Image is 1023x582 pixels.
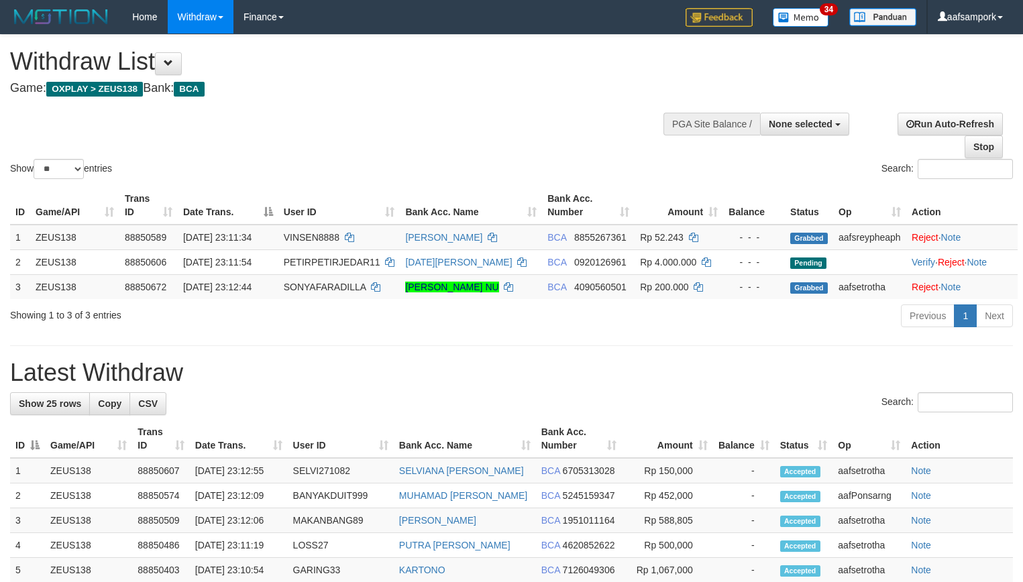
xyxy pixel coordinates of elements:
[132,420,190,458] th: Trans ID: activate to sort column ascending
[723,186,785,225] th: Balance
[10,186,30,225] th: ID
[912,257,935,268] a: Verify
[399,540,510,550] a: PUTRA [PERSON_NAME]
[965,135,1003,158] a: Stop
[832,420,906,458] th: Op: activate to sort column ascending
[547,282,566,292] span: BCA
[542,186,635,225] th: Bank Acc. Number: activate to sort column ascending
[132,483,190,508] td: 88850574
[89,392,130,415] a: Copy
[563,565,615,575] span: Copy 7126049306 to clipboard
[178,186,278,225] th: Date Trans.: activate to sort column descending
[46,82,143,97] span: OXPLAY > ZEUS138
[790,282,828,294] span: Grabbed
[622,458,713,483] td: Rp 150,000
[10,458,45,483] td: 1
[10,7,112,27] img: MOTION_logo.png
[190,508,288,533] td: [DATE] 23:12:06
[30,249,119,274] td: ZEUS138
[288,458,394,483] td: SELVI271082
[10,225,30,250] td: 1
[906,225,1018,250] td: ·
[574,257,627,268] span: Copy 0920126961 to clipboard
[125,232,166,243] span: 88850589
[941,282,961,292] a: Note
[713,420,775,458] th: Balance: activate to sort column ascending
[34,159,84,179] select: Showentries
[780,565,820,577] span: Accepted
[881,159,1013,179] label: Search:
[288,483,394,508] td: BANYAKDUIT999
[938,257,965,268] a: Reject
[833,186,906,225] th: Op: activate to sort column ascending
[190,533,288,558] td: [DATE] 23:11:19
[729,231,779,244] div: - - -
[911,540,931,550] a: Note
[686,8,753,27] img: Feedback.jpg
[574,232,627,243] span: Copy 8855267361 to clipboard
[288,508,394,533] td: MAKANBANG89
[183,232,252,243] span: [DATE] 23:11:34
[399,490,527,501] a: MUHAMAD [PERSON_NAME]
[563,465,615,476] span: Copy 6705313028 to clipboard
[400,186,542,225] th: Bank Acc. Name: activate to sort column ascending
[541,465,560,476] span: BCA
[640,257,696,268] span: Rp 4.000.000
[832,483,906,508] td: aafPonsarng
[563,515,615,526] span: Copy 1951011164 to clipboard
[10,249,30,274] td: 2
[713,533,775,558] td: -
[547,232,566,243] span: BCA
[563,540,615,550] span: Copy 4620852622 to clipboard
[911,490,931,501] a: Note
[713,483,775,508] td: -
[760,113,849,135] button: None selected
[30,274,119,299] td: ZEUS138
[284,282,366,292] span: SONYAFARADILLA
[10,392,90,415] a: Show 25 rows
[138,398,158,409] span: CSV
[663,113,760,135] div: PGA Site Balance /
[574,282,627,292] span: Copy 4090560501 to clipboard
[906,420,1013,458] th: Action
[45,533,132,558] td: ZEUS138
[132,508,190,533] td: 88850509
[780,491,820,502] span: Accepted
[125,257,166,268] span: 88850606
[541,540,560,550] span: BCA
[132,533,190,558] td: 88850486
[541,565,560,575] span: BCA
[881,392,1013,412] label: Search:
[622,420,713,458] th: Amount: activate to sort column ascending
[832,458,906,483] td: aafsetrotha
[954,304,977,327] a: 1
[918,392,1013,412] input: Search:
[541,515,560,526] span: BCA
[833,225,906,250] td: aafsreypheaph
[405,282,498,292] a: [PERSON_NAME] NU
[288,533,394,558] td: LOSS27
[967,257,987,268] a: Note
[832,508,906,533] td: aafsetrotha
[125,282,166,292] span: 88850672
[775,420,833,458] th: Status: activate to sort column ascending
[129,392,166,415] a: CSV
[190,458,288,483] td: [DATE] 23:12:55
[45,458,132,483] td: ZEUS138
[278,186,400,225] th: User ID: activate to sort column ascending
[10,274,30,299] td: 3
[729,280,779,294] div: - - -
[780,516,820,527] span: Accepted
[906,249,1018,274] td: · ·
[10,48,669,75] h1: Withdraw List
[30,225,119,250] td: ZEUS138
[10,533,45,558] td: 4
[284,257,380,268] span: PETIRPETIRJEDAR11
[773,8,829,27] img: Button%20Memo.svg
[640,232,684,243] span: Rp 52.243
[820,3,838,15] span: 34
[912,232,938,243] a: Reject
[399,515,476,526] a: [PERSON_NAME]
[10,508,45,533] td: 3
[183,257,252,268] span: [DATE] 23:11:54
